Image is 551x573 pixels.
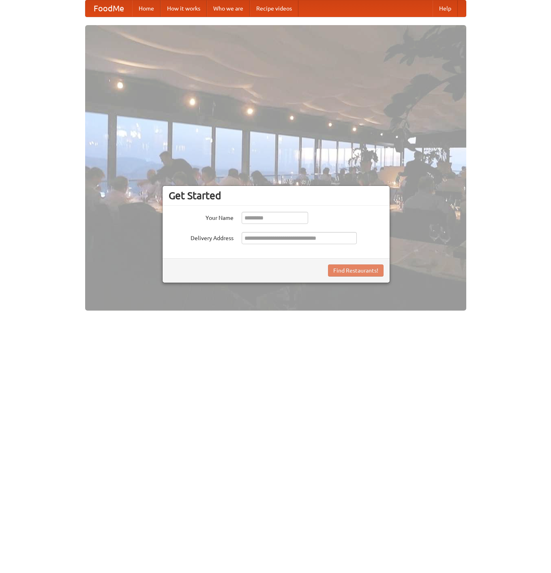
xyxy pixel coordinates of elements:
[250,0,298,17] a: Recipe videos
[328,264,384,277] button: Find Restaurants!
[169,212,234,222] label: Your Name
[132,0,161,17] a: Home
[161,0,207,17] a: How it works
[207,0,250,17] a: Who we are
[169,232,234,242] label: Delivery Address
[169,190,384,202] h3: Get Started
[86,0,132,17] a: FoodMe
[433,0,458,17] a: Help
